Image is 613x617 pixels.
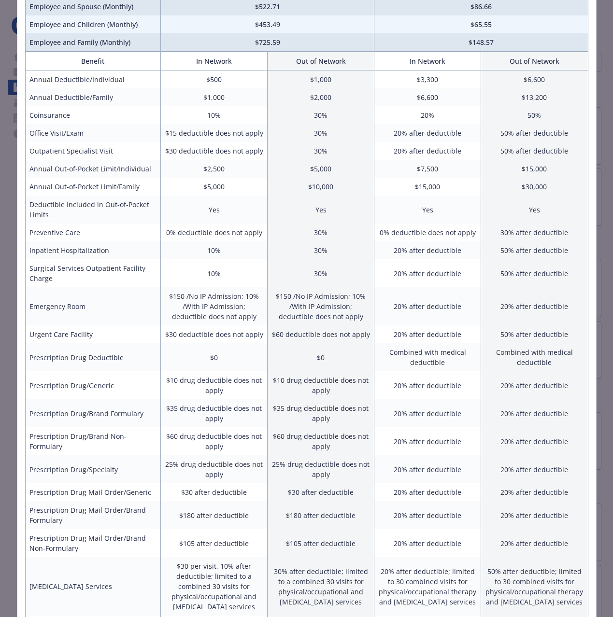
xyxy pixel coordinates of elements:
td: 25% drug deductible does not apply [161,455,268,483]
td: $30 deductible does not apply [161,142,268,160]
td: $30 deductible does not apply [161,325,268,343]
td: Combined with medical deductible [481,343,588,371]
td: $1,000 [161,88,268,106]
td: 20% after deductible [481,529,588,557]
td: Annual Out-of-Pocket Limit/Individual [25,160,161,178]
td: Emergency Room [25,287,161,325]
td: 20% after deductible; limited to 30 combined visits for physical/occupational therapy and [MEDICA... [374,557,481,616]
td: 30% [268,142,374,160]
td: $30 after deductible [268,483,374,501]
td: 20% after deductible [374,124,481,142]
td: $0 [268,343,374,371]
td: $2,500 [161,160,268,178]
td: 30% after deductible [481,224,588,241]
td: 50% [481,106,588,124]
td: 20% after deductible [374,427,481,455]
td: $453.49 [161,15,374,33]
td: 20% after deductible [481,427,588,455]
td: $7,500 [374,160,481,178]
td: 50% after deductible [481,142,588,160]
td: $15 deductible does not apply [161,124,268,142]
td: $150 /No IP Admission; 10% /With IP Admission; deductible does not apply [268,287,374,325]
td: $148.57 [374,33,588,52]
td: Employee and Family (Monthly) [25,33,161,52]
td: Surgical Services Outpatient Facility Charge [25,259,161,287]
td: Yes [161,196,268,224]
td: $65.55 [374,15,588,33]
td: $35 drug deductible does not apply [161,399,268,427]
td: 20% after deductible [374,287,481,325]
td: $15,000 [481,160,588,178]
th: Out of Network [268,52,374,70]
td: $150 /No IP Admission; 10% /With IP Admission; deductible does not apply [161,287,268,325]
th: Out of Network [481,52,588,70]
td: 25% drug deductible does not apply [268,455,374,483]
td: $725.59 [161,33,374,52]
td: Deductible Included in Out-of-Pocket Limits [25,196,161,224]
td: $6,600 [481,70,588,89]
td: 20% after deductible [374,455,481,483]
td: $30 after deductible [161,483,268,501]
th: In Network [374,52,481,70]
td: Yes [481,196,588,224]
td: $3,300 [374,70,481,89]
td: Prescription Drug/Specialty [25,455,161,483]
td: Prescription Drug/Generic [25,371,161,399]
td: $5,000 [268,160,374,178]
td: 10% [161,259,268,287]
td: Prescription Drug Deductible [25,343,161,371]
td: 30% [268,259,374,287]
td: 50% after deductible [481,325,588,343]
td: 10% [161,241,268,259]
td: 50% after deductible [481,241,588,259]
td: 10% [161,106,268,124]
td: 30% [268,124,374,142]
td: 20% after deductible [481,483,588,501]
td: Coinsurance [25,106,161,124]
td: 20% after deductible [374,325,481,343]
td: 20% after deductible [374,501,481,529]
td: $10 drug deductible does not apply [268,371,374,399]
td: Annual Deductible/Family [25,88,161,106]
td: 20% after deductible [481,371,588,399]
td: 30% [268,224,374,241]
td: $2,000 [268,88,374,106]
td: $13,200 [481,88,588,106]
td: $30 per visit, 10% after deductible; limited to a combined 30 visits for physical/occupational an... [161,557,268,616]
td: $30,000 [481,178,588,196]
td: $60 drug deductible does not apply [161,427,268,455]
th: In Network [161,52,268,70]
td: $105 after deductible [268,529,374,557]
td: $0 [161,343,268,371]
td: Employee and Children (Monthly) [25,15,161,33]
td: Prescription Drug Mail Order/Brand Non-Formulary [25,529,161,557]
td: Outpatient Specialist Visit [25,142,161,160]
td: Inpatient Hospitalization [25,241,161,259]
td: 30% after deductible; limited to a combined 30 visits for physical/occupational and [MEDICAL_DATA... [268,557,374,616]
td: 50% after deductible [481,259,588,287]
td: Annual Deductible/Individual [25,70,161,89]
td: Yes [268,196,374,224]
td: 20% after deductible [374,142,481,160]
td: 0% deductible does not apply [161,224,268,241]
td: 20% after deductible [374,241,481,259]
td: $10 drug deductible does not apply [161,371,268,399]
td: 0% deductible does not apply [374,224,481,241]
td: 50% after deductible; limited to 30 combined visits for physical/occupational therapy and [MEDICA... [481,557,588,616]
td: Prescription Drug Mail Order/Generic [25,483,161,501]
td: $60 drug deductible does not apply [268,427,374,455]
td: $1,000 [268,70,374,89]
td: 20% after deductible [374,529,481,557]
td: Preventive Care [25,224,161,241]
td: Office Visit/Exam [25,124,161,142]
td: 30% [268,106,374,124]
td: $105 after deductible [161,529,268,557]
td: Prescription Drug/Brand Non-Formulary [25,427,161,455]
td: 20% after deductible [374,371,481,399]
td: Combined with medical deductible [374,343,481,371]
td: [MEDICAL_DATA] Services [25,557,161,616]
td: $180 after deductible [268,501,374,529]
td: 20% after deductible [374,399,481,427]
td: 20% after deductible [481,399,588,427]
td: $6,600 [374,88,481,106]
